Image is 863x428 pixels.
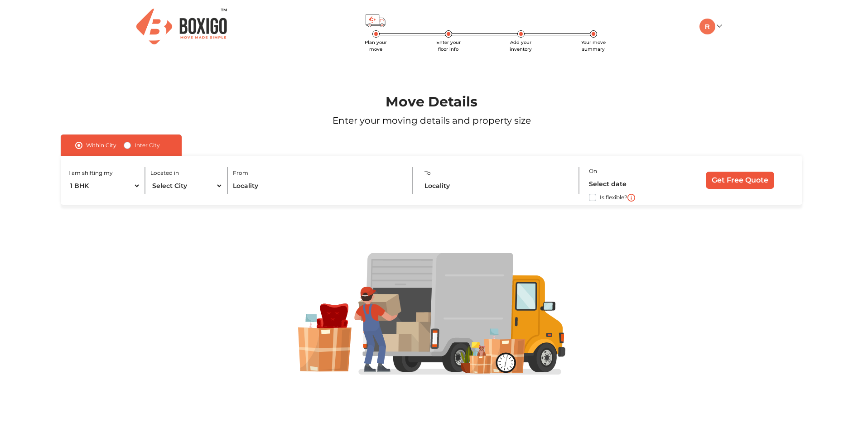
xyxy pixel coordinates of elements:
label: Within City [86,140,116,151]
span: Plan your move [365,39,387,52]
p: Enter your moving details and property size [34,114,829,127]
img: i [627,194,635,202]
input: Locality [233,178,403,194]
label: Located in [150,169,179,177]
label: To [424,169,431,177]
label: Inter City [135,140,160,151]
input: Locality [424,178,570,194]
label: I am shifting my [68,169,113,177]
label: Is flexible? [600,192,627,202]
img: Boxigo [136,9,227,44]
input: Get Free Quote [706,172,774,189]
label: On [589,167,597,175]
span: Add your inventory [510,39,532,52]
h1: Move Details [34,94,829,110]
span: Your move summary [581,39,606,52]
label: From [233,169,248,177]
span: Enter your floor info [436,39,461,52]
input: Select date [589,176,675,192]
